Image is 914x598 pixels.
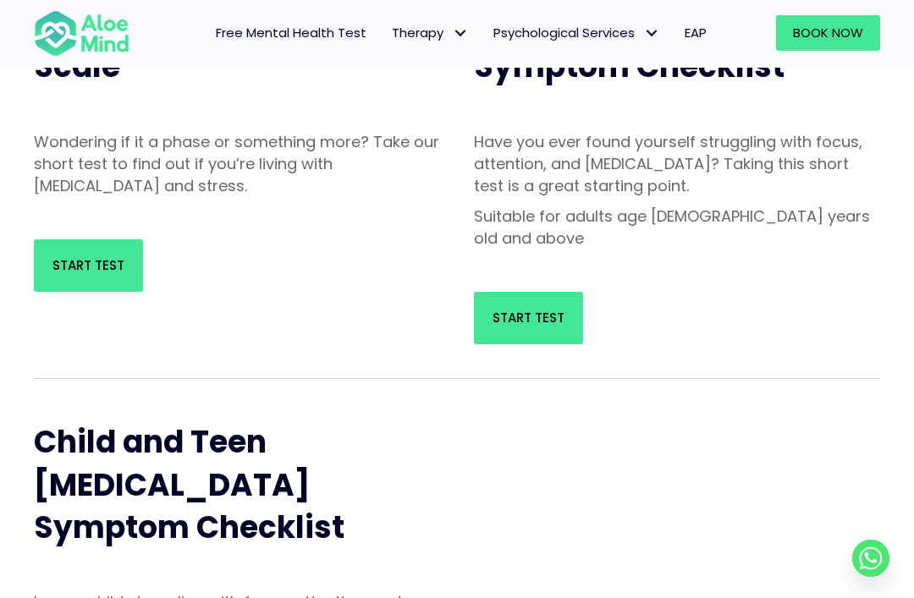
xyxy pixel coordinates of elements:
span: EAP [685,24,707,41]
span: Free Mental Health Test [216,24,366,41]
a: TherapyTherapy: submenu [379,15,481,51]
span: Psychological Services: submenu [639,21,663,46]
span: Child and Teen [MEDICAL_DATA] Symptom Checklist [34,420,344,549]
a: Free Mental Health Test [203,15,379,51]
nav: Menu [146,15,720,51]
span: Psychological Services [493,24,659,41]
a: Whatsapp [852,540,889,577]
a: Psychological ServicesPsychological Services: submenu [481,15,672,51]
p: Have you ever found yourself struggling with focus, attention, and [MEDICAL_DATA]? Taking this sh... [474,131,880,197]
span: Start Test [52,256,124,274]
a: Book Now [776,15,880,51]
a: Start Test [34,239,143,292]
a: EAP [672,15,719,51]
span: Therapy [392,24,468,41]
img: Aloe mind Logo [34,9,129,58]
span: Start Test [493,309,564,326]
p: Wondering if it a phase or something more? Take our short test to find out if you’re living with ... [34,131,440,197]
a: Start Test [474,292,583,344]
p: Suitable for adults age [DEMOGRAPHIC_DATA] years old and above [474,206,880,250]
span: Therapy: submenu [448,21,472,46]
span: Book Now [793,24,863,41]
